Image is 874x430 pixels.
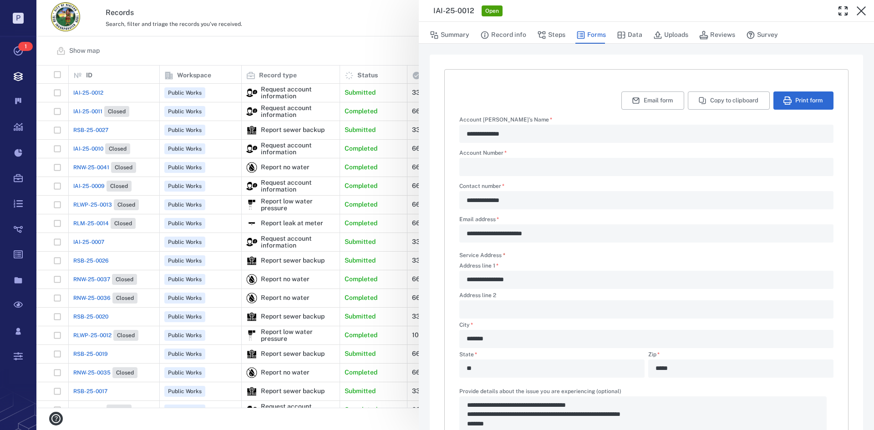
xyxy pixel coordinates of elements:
label: Address line 1 [459,263,833,271]
div: Email address [459,224,833,243]
label: Account Number [459,150,833,158]
div: Account Holder's Name [459,125,833,143]
label: Address line 2 [459,293,833,300]
span: 1 [18,42,33,51]
label: Service Address [459,252,505,259]
label: Zip [648,352,833,359]
button: Record info [480,26,526,44]
label: Provide details about the issue you are experiencing (optional) [459,389,833,396]
button: Toggle Fullscreen [834,2,852,20]
label: Account [PERSON_NAME]'s Name [459,117,833,125]
p: P [13,13,24,24]
button: Forms [576,26,606,44]
div: Contact number [459,191,833,209]
div: Account Number [459,158,833,176]
label: State [459,352,645,359]
button: Steps [537,26,565,44]
button: Data [617,26,642,44]
button: Copy to clipboard [688,91,770,110]
span: required [503,252,505,258]
button: Reviews [699,26,735,44]
button: Survey [746,26,778,44]
button: Close [852,2,870,20]
button: Email form [621,91,684,110]
button: Summary [430,26,469,44]
span: Open [483,7,501,15]
button: Uploads [653,26,688,44]
label: Contact number [459,183,833,191]
label: Email address [459,217,833,224]
h3: IAI-25-0012 [433,5,474,16]
button: Print form [773,91,833,110]
span: Help [20,6,39,15]
label: City [459,322,833,330]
